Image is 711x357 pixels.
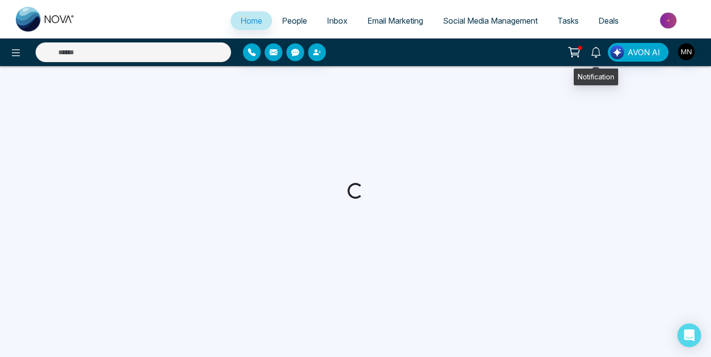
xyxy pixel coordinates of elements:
a: Home [231,11,272,30]
span: Inbox [327,16,348,26]
img: Market-place.gif [633,9,705,32]
a: Inbox [317,11,357,30]
div: Notification [574,69,618,85]
span: Deals [598,16,619,26]
span: Email Marketing [367,16,423,26]
span: People [282,16,307,26]
img: Lead Flow [610,45,624,59]
a: Social Media Management [433,11,548,30]
button: AVON AI [608,43,669,62]
a: Tasks [548,11,589,30]
img: Nova CRM Logo [16,7,75,32]
span: Tasks [557,16,579,26]
span: AVON AI [628,46,660,58]
img: User Avatar [678,43,695,60]
a: Deals [589,11,629,30]
a: People [272,11,317,30]
span: Social Media Management [443,16,538,26]
a: Email Marketing [357,11,433,30]
span: Home [240,16,262,26]
div: Open Intercom Messenger [677,323,701,347]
